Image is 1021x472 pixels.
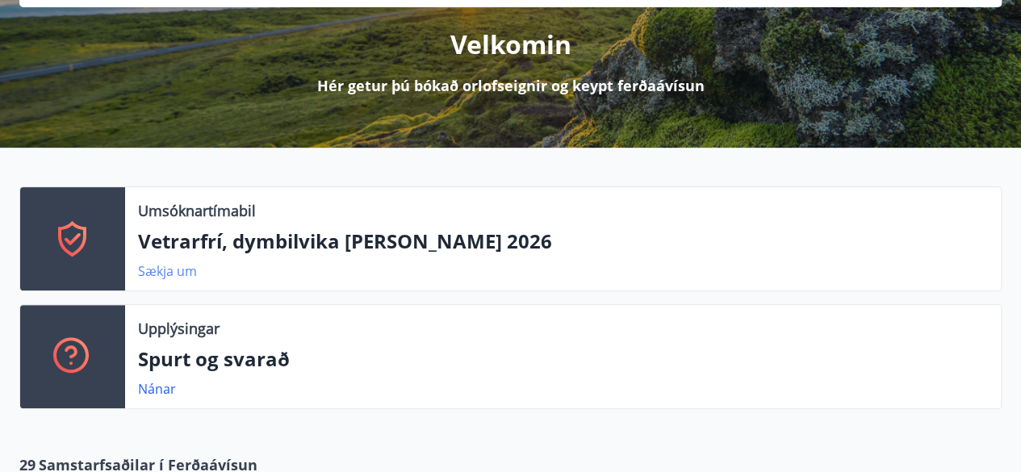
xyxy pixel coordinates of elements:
p: Spurt og svarað [138,345,988,373]
p: Umsóknartímabil [138,200,256,221]
p: Vetrarfrí, dymbilvika [PERSON_NAME] 2026 [138,228,988,255]
a: Nánar [138,380,176,398]
a: Sækja um [138,262,197,280]
p: Hér getur þú bókað orlofseignir og keypt ferðaávísun [317,75,705,96]
p: Velkomin [450,27,571,62]
p: Upplýsingar [138,318,220,339]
